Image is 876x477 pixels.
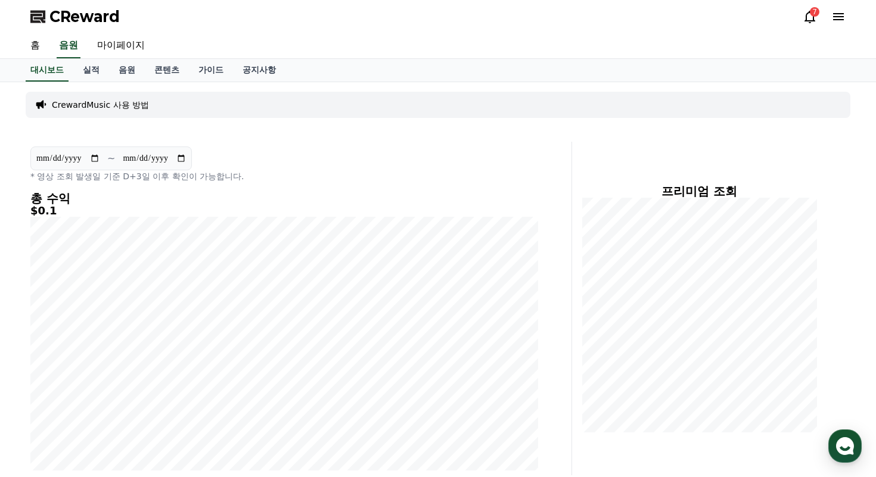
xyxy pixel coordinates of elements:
a: 음원 [57,33,80,58]
a: 실적 [73,59,109,82]
span: CReward [49,7,120,26]
p: * 영상 조회 발생일 기준 D+3일 이후 확인이 가능합니다. [30,170,538,182]
a: 콘텐츠 [145,59,189,82]
a: CReward [30,7,120,26]
h4: 프리미엄 조회 [582,185,817,198]
a: 홈 [21,33,49,58]
a: 공지사항 [233,59,285,82]
div: 7 [810,7,819,17]
a: 가이드 [189,59,233,82]
a: 음원 [109,59,145,82]
h5: $0.1 [30,205,538,217]
p: ~ [107,151,115,166]
h4: 총 수익 [30,192,538,205]
a: 대시보드 [26,59,69,82]
a: 7 [803,10,817,24]
a: 마이페이지 [88,33,154,58]
a: CrewardMusic 사용 방법 [52,99,149,111]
